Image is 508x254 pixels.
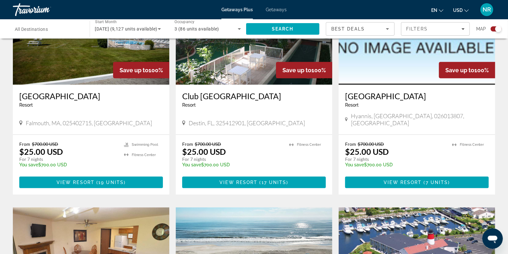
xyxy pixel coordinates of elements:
[26,119,152,127] span: Falmouth, MA, 025402715, [GEOGRAPHIC_DATA]
[345,102,359,108] span: Resort
[331,26,365,31] span: Best Deals
[439,62,495,78] div: 100%
[13,1,77,18] a: Travorium
[246,23,320,35] button: Search
[19,102,33,108] span: Resort
[445,67,474,74] span: Save up to
[19,162,38,167] span: You save
[345,141,356,147] span: From
[262,180,287,185] span: 17 units
[266,7,287,12] a: Getaways
[401,22,470,36] button: Filters
[351,112,489,127] span: Hyannis, [GEOGRAPHIC_DATA], 026013807, [GEOGRAPHIC_DATA]
[297,143,321,147] span: Fitness Center
[345,177,489,188] button: View Resort(7 units)
[98,180,124,185] span: 19 units
[257,180,288,185] span: ( )
[345,147,389,156] p: $25.00 USD
[282,67,311,74] span: Save up to
[15,25,81,33] input: Select destination
[174,20,195,24] span: Occupancy
[272,26,294,31] span: Search
[453,8,463,13] span: USD
[182,162,283,167] p: $700.00 USD
[195,141,221,147] span: $700.00 USD
[132,143,158,147] span: Swimming Pool
[19,177,163,188] button: View Resort(19 units)
[19,91,163,101] a: [GEOGRAPHIC_DATA]
[406,26,428,31] span: Filters
[132,153,156,157] span: Fitness Center
[19,156,118,162] p: For 7 nights
[174,26,219,31] span: 3 (86 units available)
[384,180,422,185] span: View Resort
[358,141,384,147] span: $700.00 USD
[453,5,469,15] button: Change currency
[431,8,437,13] span: en
[182,162,201,167] span: You save
[95,26,157,31] span: [DATE] (9,127 units available)
[221,7,253,12] a: Getaways Plus
[182,102,196,108] span: Resort
[113,62,169,78] div: 100%
[182,156,283,162] p: For 7 nights
[345,162,446,167] p: $700.00 USD
[331,25,389,33] mat-select: Sort by
[476,24,486,33] span: Map
[19,141,30,147] span: From
[276,62,332,78] div: 100%
[32,141,58,147] span: $700.00 USD
[57,180,94,185] span: View Resort
[219,180,257,185] span: View Resort
[483,6,491,13] span: NR
[345,156,446,162] p: For 7 nights
[182,177,326,188] button: View Resort(17 units)
[482,228,503,249] iframe: Button to launch messaging window
[460,143,484,147] span: Fitness Center
[95,20,117,24] span: Start Month
[431,5,443,15] button: Change language
[182,147,226,156] p: $25.00 USD
[422,180,450,185] span: ( )
[345,162,364,167] span: You save
[94,180,126,185] span: ( )
[19,162,118,167] p: $700.00 USD
[182,141,193,147] span: From
[120,67,148,74] span: Save up to
[426,180,448,185] span: 7 units
[182,91,326,101] a: Club [GEOGRAPHIC_DATA]
[189,119,305,127] span: Destin, FL, 325412901, [GEOGRAPHIC_DATA]
[15,27,48,32] span: All Destinations
[478,3,495,16] button: User Menu
[19,147,63,156] p: $25.00 USD
[345,91,489,101] a: [GEOGRAPHIC_DATA]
